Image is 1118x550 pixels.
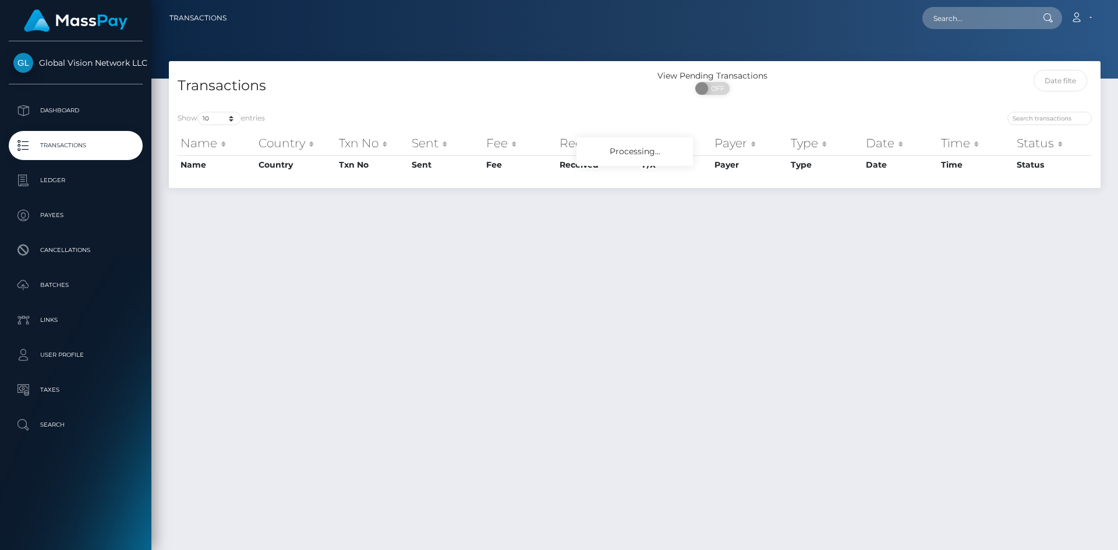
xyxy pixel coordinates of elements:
input: Search... [922,7,1032,29]
p: Dashboard [13,102,138,119]
p: Ledger [13,172,138,189]
th: Time [938,155,1014,174]
th: Sent [409,132,483,155]
p: Payees [13,207,138,224]
th: Name [178,132,256,155]
th: Status [1014,155,1092,174]
a: Payees [9,201,143,230]
a: Transactions [9,131,143,160]
th: Sent [409,155,483,174]
th: Name [178,155,256,174]
p: User Profile [13,346,138,364]
th: Type [788,155,863,174]
th: Received [557,132,639,155]
select: Showentries [197,112,241,125]
a: Cancellations [9,236,143,265]
a: User Profile [9,340,143,370]
th: Country [256,155,337,174]
a: Search [9,410,143,439]
p: Cancellations [13,242,138,259]
img: MassPay Logo [24,9,128,32]
th: Type [788,132,863,155]
a: Transactions [169,6,227,30]
div: View Pending Transactions [635,70,790,82]
a: Ledger [9,166,143,195]
th: Txn No [336,132,409,155]
p: Search [13,416,138,434]
input: Search transactions [1007,112,1092,125]
th: Txn No [336,155,409,174]
img: Global Vision Network LLC [13,53,33,73]
p: Batches [13,276,138,294]
h4: Transactions [178,76,626,96]
span: Global Vision Network LLC [9,58,143,68]
div: Processing... [576,137,693,166]
p: Transactions [13,137,138,154]
a: Links [9,306,143,335]
th: Fee [483,155,557,174]
th: Time [938,132,1014,155]
label: Show entries [178,112,265,125]
span: OFF [702,82,731,95]
th: Payer [712,155,788,174]
a: Batches [9,271,143,300]
th: Payer [712,132,788,155]
p: Taxes [13,381,138,399]
a: Taxes [9,375,143,404]
th: Country [256,132,337,155]
a: Dashboard [9,96,143,125]
th: Received [557,155,639,174]
input: Date filter [1034,70,1088,91]
th: F/X [639,132,712,155]
th: Fee [483,132,557,155]
th: Date [863,132,938,155]
th: Date [863,155,938,174]
p: Links [13,311,138,329]
th: Status [1014,132,1092,155]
